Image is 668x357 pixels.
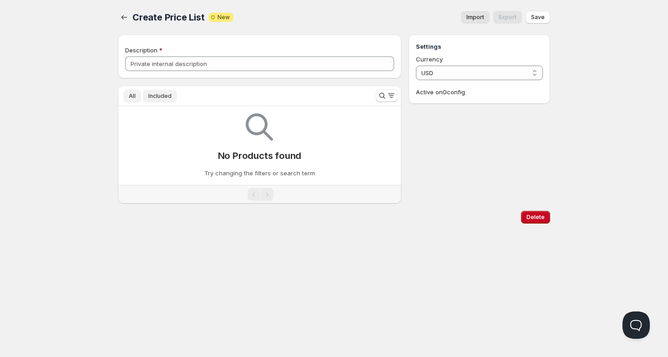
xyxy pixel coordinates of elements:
[416,42,543,51] h3: Settings
[118,185,401,204] nav: Pagination
[526,11,550,24] button: Save
[129,92,136,100] span: All
[376,89,398,102] button: Search and filter results
[125,46,157,54] span: Description
[125,56,394,71] input: Private internal description
[622,311,650,339] iframe: Help Scout Beacon - Open
[416,56,443,63] span: Currency
[531,14,545,21] span: Save
[526,214,545,221] span: Delete
[466,14,484,21] span: Import
[132,12,205,23] span: Create Price List
[521,211,550,224] button: Delete
[461,11,490,24] button: Import
[246,113,273,141] img: Empty search results
[148,92,172,100] span: Included
[416,87,543,97] p: Active on 0 config
[204,168,315,178] p: Try changing the filters or search term
[218,150,302,161] p: No Products found
[218,14,230,21] span: New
